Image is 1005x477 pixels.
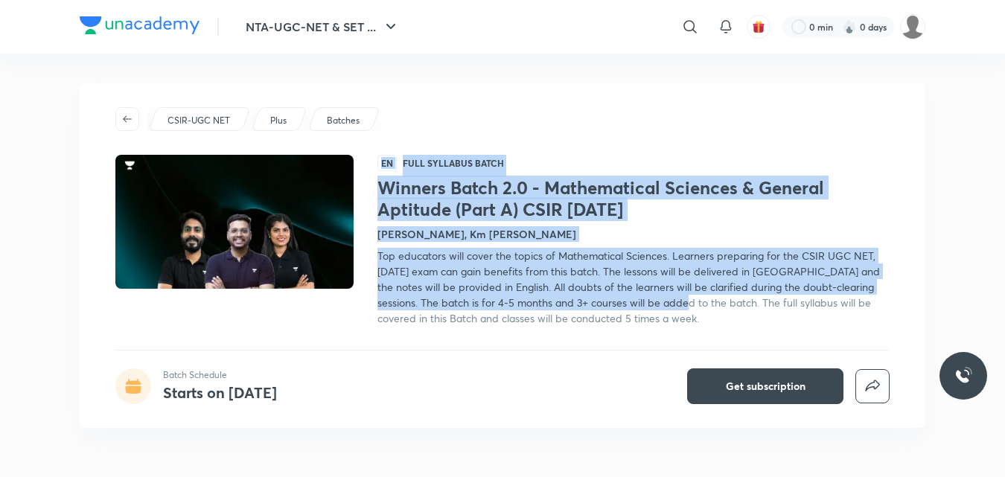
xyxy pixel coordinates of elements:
[113,153,356,290] img: Thumbnail
[747,15,770,39] button: avatar
[954,367,972,385] img: ttu
[726,379,805,394] span: Get subscription
[377,155,397,171] span: EN
[377,226,576,242] h4: [PERSON_NAME], Km [PERSON_NAME]
[325,114,363,127] a: Batches
[403,157,504,169] p: Full Syllabus Batch
[163,368,277,382] p: Batch Schedule
[163,382,277,403] h4: Starts on [DATE]
[237,12,409,42] button: NTA-UGC-NET & SET ...
[377,177,890,220] h1: Winners Batch 2.0 - Mathematical Sciences & General Aptitude (Part A) CSIR [DATE]
[327,114,360,127] p: Batches
[377,249,880,325] span: Top educators will cover the topics of Mathematical Sciences. Learners preparing for the CSIR UGC...
[900,14,925,39] img: renuka
[167,114,230,127] p: CSIR-UGC NET
[268,114,290,127] a: Plus
[165,114,233,127] a: CSIR-UGC NET
[842,19,857,34] img: streak
[80,16,200,34] img: Company Logo
[80,16,200,38] a: Company Logo
[752,20,765,33] img: avatar
[687,368,843,404] button: Get subscription
[270,114,287,127] p: Plus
